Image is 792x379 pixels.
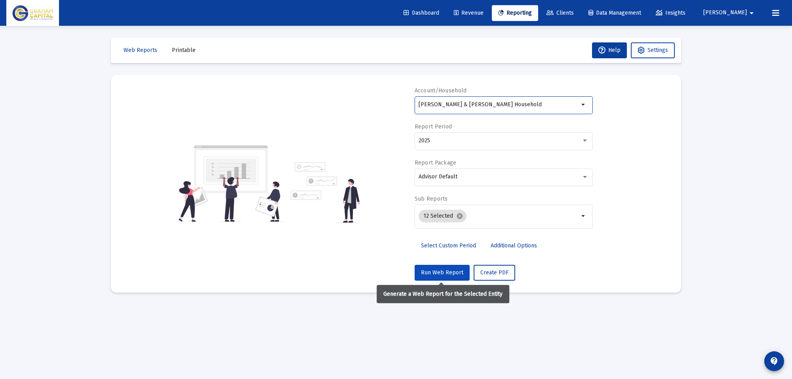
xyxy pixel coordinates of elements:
[747,5,756,21] mat-icon: arrow_drop_down
[656,10,685,16] span: Insights
[415,265,470,281] button: Run Web Report
[415,87,467,94] label: Account/Household
[291,162,360,223] img: reporting-alt
[592,42,627,58] button: Help
[540,5,580,21] a: Clients
[419,101,579,108] input: Search or select an account or household
[694,5,766,21] button: [PERSON_NAME]
[579,211,588,221] mat-icon: arrow_drop_down
[647,47,668,54] span: Settings
[492,5,538,21] a: Reporting
[12,5,53,21] img: Dashboard
[419,137,430,144] span: 2025
[117,42,164,58] button: Web Reports
[649,5,692,21] a: Insights
[177,144,286,223] img: reporting
[419,173,457,180] span: Advisor Default
[454,10,484,16] span: Revenue
[582,5,647,21] a: Data Management
[598,47,621,54] span: Help
[404,10,439,16] span: Dashboard
[588,10,641,16] span: Data Management
[419,210,466,222] mat-chip: 12 Selected
[419,208,579,224] mat-chip-list: Selection
[498,10,532,16] span: Reporting
[480,269,508,276] span: Create PDF
[415,123,452,130] label: Report Period
[456,212,463,220] mat-icon: cancel
[166,42,202,58] button: Printable
[703,10,747,16] span: [PERSON_NAME]
[172,47,196,54] span: Printable
[124,47,157,54] span: Web Reports
[491,242,537,249] span: Additional Options
[769,356,779,366] mat-icon: contact_support
[421,269,463,276] span: Run Web Report
[415,159,457,166] label: Report Package
[397,5,445,21] a: Dashboard
[579,100,588,109] mat-icon: arrow_drop_down
[546,10,574,16] span: Clients
[421,242,476,249] span: Select Custom Period
[474,265,515,281] button: Create PDF
[631,42,675,58] button: Settings
[415,195,448,202] label: Sub Reports
[447,5,490,21] a: Revenue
